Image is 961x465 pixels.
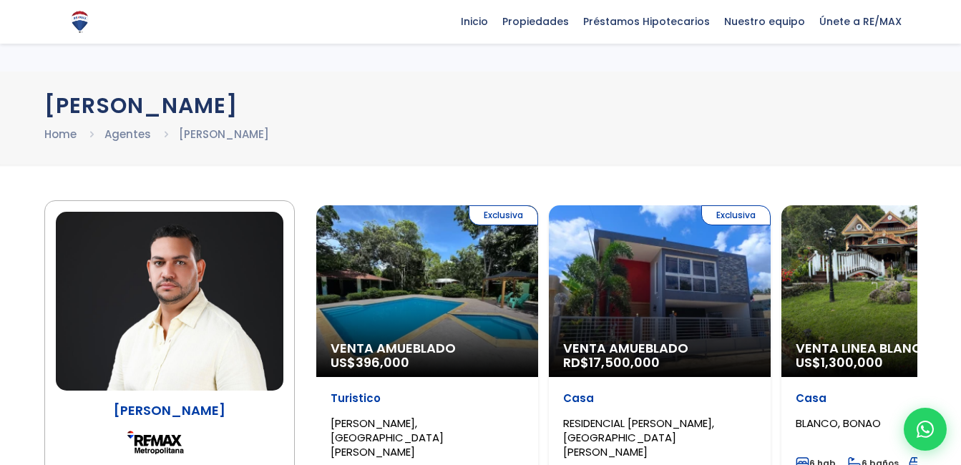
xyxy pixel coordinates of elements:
span: 1,300,000 [821,353,883,371]
li: [PERSON_NAME] [179,125,269,143]
span: 17,500,000 [589,353,660,371]
span: RESIDENCIAL [PERSON_NAME], [GEOGRAPHIC_DATA][PERSON_NAME] [563,416,714,459]
span: Exclusiva [701,205,771,225]
span: Exclusiva [469,205,538,225]
span: Únete a RE/MAX [812,11,909,32]
span: Préstamos Hipotecarios [576,11,717,32]
a: Agentes [104,127,151,142]
span: BLANCO, BONAO [796,416,881,431]
img: Logo de REMAX [67,9,92,34]
span: [PERSON_NAME], [GEOGRAPHIC_DATA][PERSON_NAME] [331,416,444,459]
span: Nuestro equipo [717,11,812,32]
p: [PERSON_NAME] [56,401,283,419]
span: US$ [331,353,409,371]
span: Venta Amueblado [331,341,524,356]
a: Home [44,127,77,142]
p: Turistico [331,391,524,406]
h1: [PERSON_NAME] [44,93,917,118]
span: RD$ [563,353,660,371]
span: US$ [796,353,883,371]
span: Inicio [454,11,495,32]
span: Propiedades [495,11,576,32]
p: Casa [563,391,756,406]
span: Venta Amueblado [563,341,756,356]
span: 396,000 [356,353,409,371]
img: Wilmer Collado [56,212,283,391]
